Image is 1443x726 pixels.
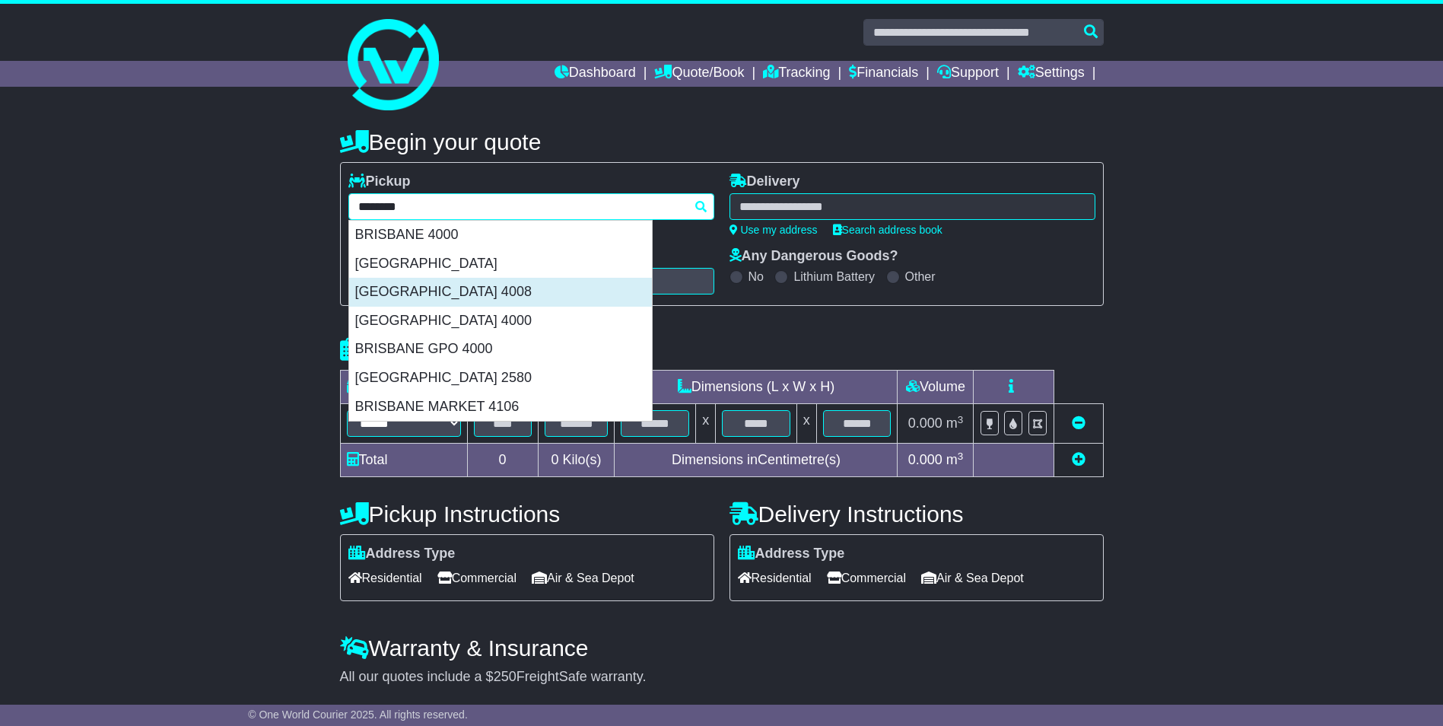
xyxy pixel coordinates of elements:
[908,416,942,431] span: 0.000
[696,404,716,444] td: x
[1072,452,1085,467] a: Add new item
[551,452,558,467] span: 0
[749,269,764,284] label: No
[340,371,467,404] td: Type
[340,502,714,527] h4: Pickup Instructions
[946,416,964,431] span: m
[349,307,652,336] div: [GEOGRAPHIC_DATA] 4000
[538,444,615,477] td: Kilo(s)
[908,452,942,467] span: 0.000
[348,546,456,562] label: Address Type
[248,708,468,721] span: © One World Courier 2025. All rights reserved.
[615,444,898,477] td: Dimensions in Centimetre(s)
[349,278,652,307] div: [GEOGRAPHIC_DATA] 4008
[467,444,538,477] td: 0
[729,224,818,236] a: Use my address
[349,393,652,422] div: BRISBANE MARKET 4106
[827,566,906,590] span: Commercial
[654,61,744,87] a: Quote/Book
[946,452,964,467] span: m
[729,174,800,190] label: Delivery
[898,371,974,404] td: Volume
[555,61,636,87] a: Dashboard
[340,669,1104,686] div: All our quotes include a $ FreightSafe warranty.
[437,566,516,590] span: Commercial
[958,451,964,462] sup: 3
[348,174,411,190] label: Pickup
[340,444,467,477] td: Total
[738,566,812,590] span: Residential
[1018,61,1085,87] a: Settings
[349,250,652,279] div: [GEOGRAPHIC_DATA]
[905,269,936,284] label: Other
[349,364,652,393] div: [GEOGRAPHIC_DATA] 2580
[340,129,1104,154] h4: Begin your quote
[615,371,898,404] td: Dimensions (L x W x H)
[958,414,964,425] sup: 3
[793,269,875,284] label: Lithium Battery
[348,193,714,220] typeahead: Please provide city
[349,221,652,250] div: BRISBANE 4000
[349,335,652,364] div: BRISBANE GPO 4000
[729,248,898,265] label: Any Dangerous Goods?
[340,337,531,362] h4: Package details |
[833,224,942,236] a: Search address book
[494,669,516,684] span: 250
[796,404,816,444] td: x
[729,502,1104,527] h4: Delivery Instructions
[1072,416,1085,431] a: Remove this item
[763,61,830,87] a: Tracking
[937,61,999,87] a: Support
[849,61,918,87] a: Financials
[532,566,634,590] span: Air & Sea Depot
[340,635,1104,661] h4: Warranty & Insurance
[348,566,422,590] span: Residential
[921,566,1024,590] span: Air & Sea Depot
[738,546,845,562] label: Address Type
